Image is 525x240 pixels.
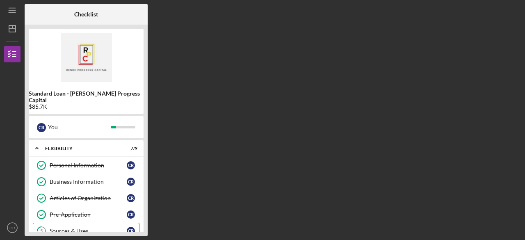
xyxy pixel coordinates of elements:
div: Pre-Application [50,211,127,218]
div: You [48,120,111,134]
b: Standard Loan - [PERSON_NAME] Progress Capital [29,90,144,103]
img: Product logo [29,33,144,82]
a: 5Sources & UsesCR [33,223,139,239]
a: Articles of OrganizationCR [33,190,139,206]
div: C R [127,178,135,186]
div: C R [37,123,46,132]
div: Eligibility [45,146,117,151]
div: Business Information [50,178,127,185]
div: C R [127,194,135,202]
text: CR [9,226,15,230]
a: Personal InformationCR [33,157,139,174]
div: Sources & Uses [50,228,127,234]
tspan: 5 [40,229,43,234]
div: Articles of Organization [50,195,127,201]
a: Pre-ApplicationCR [33,206,139,223]
div: $85.7K [29,103,144,110]
a: Business InformationCR [33,174,139,190]
div: C R [127,210,135,219]
div: Personal Information [50,162,127,169]
div: C R [127,227,135,235]
div: 7 / 9 [123,146,137,151]
button: CR [4,219,21,236]
div: C R [127,161,135,169]
b: Checklist [74,11,98,18]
